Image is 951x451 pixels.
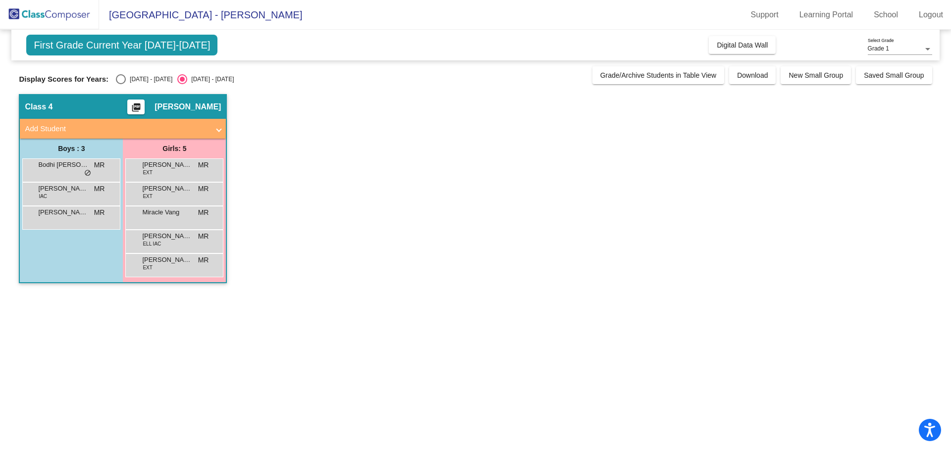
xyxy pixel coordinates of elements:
[143,240,161,248] span: ELL IAC
[198,184,209,194] span: MR
[19,75,108,84] span: Display Scores for Years:
[187,75,234,84] div: [DATE] - [DATE]
[142,231,192,241] span: [PERSON_NAME] Springs-[PERSON_NAME]
[729,66,776,84] button: Download
[94,160,105,170] span: MR
[26,35,217,55] span: First Grade Current Year [DATE]-[DATE]
[84,169,91,177] span: do_not_disturb_alt
[792,7,861,23] a: Learning Portal
[142,160,192,170] span: [PERSON_NAME]
[99,7,302,23] span: [GEOGRAPHIC_DATA] - [PERSON_NAME]
[126,75,172,84] div: [DATE] - [DATE]
[743,7,787,23] a: Support
[592,66,725,84] button: Grade/Archive Students in Table View
[781,66,851,84] button: New Small Group
[600,71,717,79] span: Grade/Archive Students in Table View
[20,139,123,158] div: Boys : 3
[38,184,88,194] span: [PERSON_NAME]
[142,184,192,194] span: [PERSON_NAME]
[737,71,768,79] span: Download
[39,193,47,200] span: IAC
[709,36,776,54] button: Digital Data Wall
[143,193,152,200] span: EXT
[130,102,142,116] mat-icon: picture_as_pdf
[155,102,221,112] span: [PERSON_NAME]
[911,7,951,23] a: Logout
[864,71,924,79] span: Saved Small Group
[38,207,88,217] span: [PERSON_NAME]
[94,207,105,218] span: MR
[20,119,226,139] mat-expansion-panel-header: Add Student
[123,139,226,158] div: Girls: 5
[143,169,152,176] span: EXT
[143,264,152,271] span: EXT
[866,7,906,23] a: School
[142,255,192,265] span: [PERSON_NAME]
[116,74,234,84] mat-radio-group: Select an option
[856,66,932,84] button: Saved Small Group
[868,45,889,52] span: Grade 1
[94,184,105,194] span: MR
[25,123,209,135] mat-panel-title: Add Student
[198,160,209,170] span: MR
[142,207,192,217] span: Miracle Vang
[198,231,209,242] span: MR
[717,41,768,49] span: Digital Data Wall
[38,160,88,170] span: Bodhi [PERSON_NAME]
[789,71,843,79] span: New Small Group
[198,207,209,218] span: MR
[198,255,209,265] span: MR
[25,102,53,112] span: Class 4
[127,100,145,114] button: Print Students Details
